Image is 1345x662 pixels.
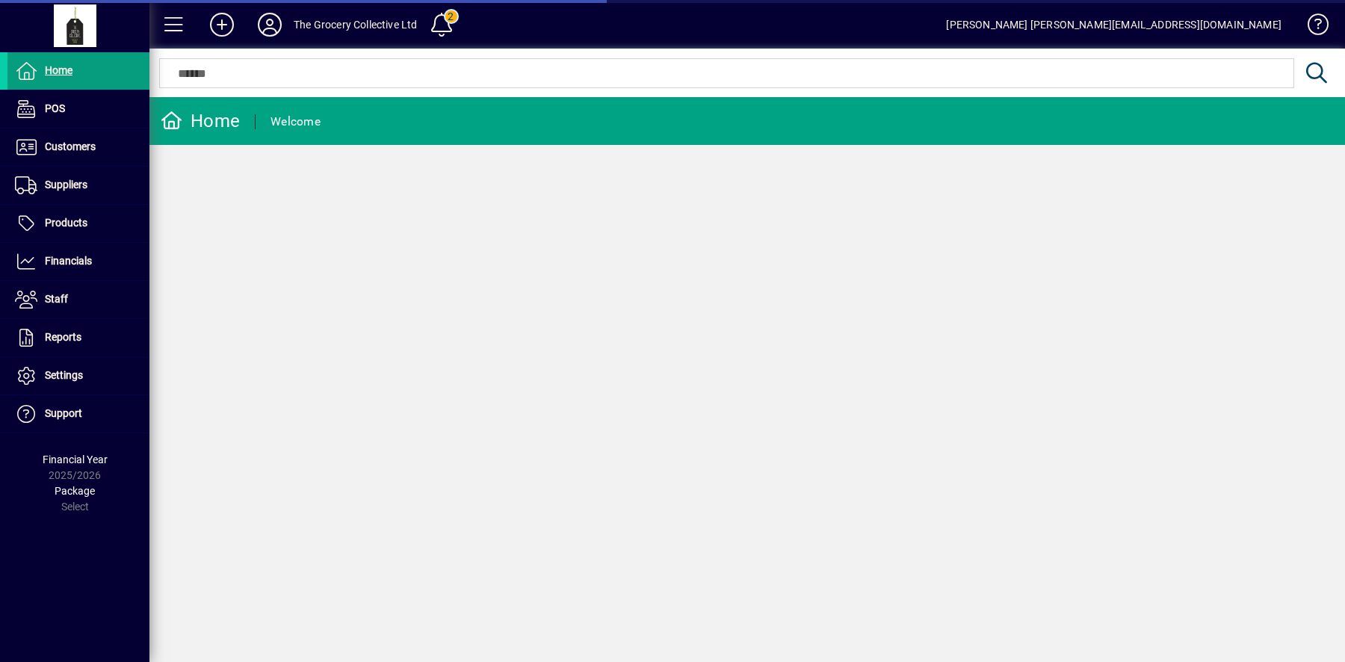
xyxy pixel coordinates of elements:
button: Add [198,11,246,38]
div: The Grocery Collective Ltd [294,13,418,37]
a: Customers [7,129,149,166]
span: Financial Year [43,454,108,465]
button: Profile [246,11,294,38]
a: POS [7,90,149,128]
a: Staff [7,281,149,318]
span: Support [45,407,82,419]
a: Settings [7,357,149,395]
span: Financials [45,255,92,267]
a: Suppliers [7,167,149,204]
a: Products [7,205,149,242]
span: Reports [45,331,81,343]
div: [PERSON_NAME] [PERSON_NAME][EMAIL_ADDRESS][DOMAIN_NAME] [946,13,1281,37]
span: Products [45,217,87,229]
a: Knowledge Base [1296,3,1326,52]
span: Settings [45,369,83,381]
span: Customers [45,140,96,152]
span: POS [45,102,65,114]
a: Reports [7,319,149,356]
span: Staff [45,293,68,305]
span: Package [55,485,95,497]
div: Home [161,109,240,133]
a: Support [7,395,149,433]
div: Welcome [270,110,321,134]
a: Financials [7,243,149,280]
span: Suppliers [45,179,87,191]
span: Home [45,64,72,76]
